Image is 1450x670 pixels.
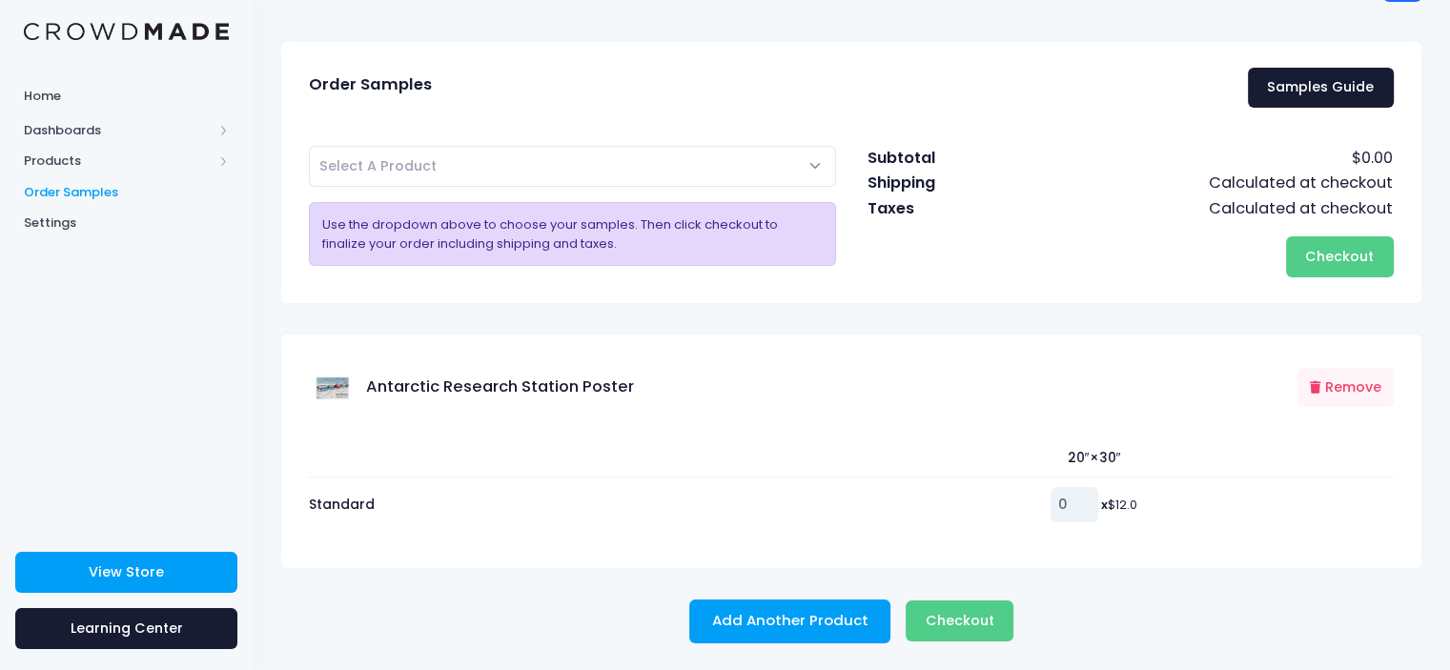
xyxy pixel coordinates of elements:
span: Select A Product [309,146,836,187]
span: Select A Product [319,156,437,175]
span: Dashboards [24,121,213,140]
td: Calculated at checkout [1011,196,1394,221]
span: Checkout [926,611,994,630]
button: Remove [1297,368,1394,407]
span: Home [24,87,229,106]
a: Samples Guide [1248,68,1394,109]
div: Use the dropdown above to choose your samples. Then click checkout to finalize your order includi... [309,202,836,266]
td: Calculated at checkout [1011,171,1394,195]
img: Logo [24,23,229,41]
div: Antarctic Research Station Poster [309,362,634,414]
span: Order Samples [24,183,229,202]
button: Add Another Product [689,599,891,643]
span: View Store [89,562,164,581]
a: View Store [15,552,237,593]
span: $12.0 [1101,496,1137,514]
span: Checkout [1305,247,1374,266]
b: x [1101,496,1108,514]
button: Checkout [1286,236,1394,277]
span: Settings [24,213,229,233]
span: Learning Center [71,619,183,638]
button: Checkout [906,600,1013,641]
span: Products [24,152,213,171]
th: 20″×30″ [785,438,1393,477]
td: Shipping [867,171,1010,195]
span: Order Samples [309,75,432,94]
td: Subtotal [867,146,1010,171]
span: Select A Product [319,156,437,176]
td: Standard [309,477,785,531]
td: $0.00 [1011,146,1394,171]
td: Taxes [867,196,1010,221]
a: Learning Center [15,608,237,649]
